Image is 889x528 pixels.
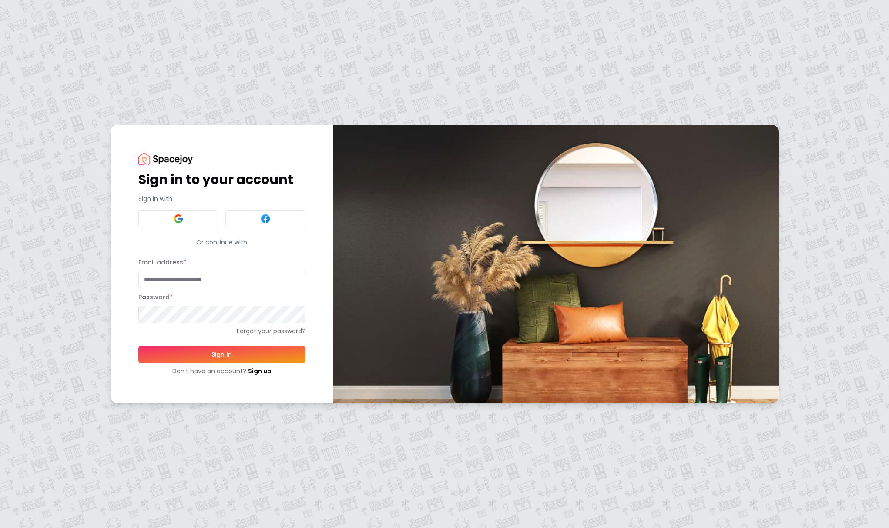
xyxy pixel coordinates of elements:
[138,258,186,267] label: Email address
[248,367,272,375] a: Sign up
[138,367,305,375] div: Don't have an account?
[260,214,271,224] img: Facebook signin
[138,172,305,187] h1: Sign in to your account
[138,153,193,164] img: Spacejoy Logo
[333,125,779,403] img: banner
[138,293,173,301] label: Password
[173,214,184,224] img: Google signin
[138,194,305,203] p: Sign in with
[138,346,305,363] button: Sign In
[138,327,305,335] a: Forgot your password?
[193,238,251,247] span: Or continue with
